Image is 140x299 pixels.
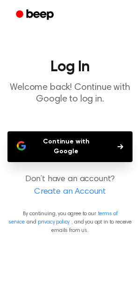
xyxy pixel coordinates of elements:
p: Don’t have an account? [7,173,133,198]
p: By continuing, you agree to our and , and you opt in to receive emails from us. [7,210,133,235]
button: Continue with Google [7,131,133,162]
a: Beep [9,6,62,24]
h1: Log In [7,60,133,75]
p: Welcome back! Continue with Google to log in. [7,82,133,105]
a: Create an Account [9,186,131,198]
a: privacy policy [38,219,70,225]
